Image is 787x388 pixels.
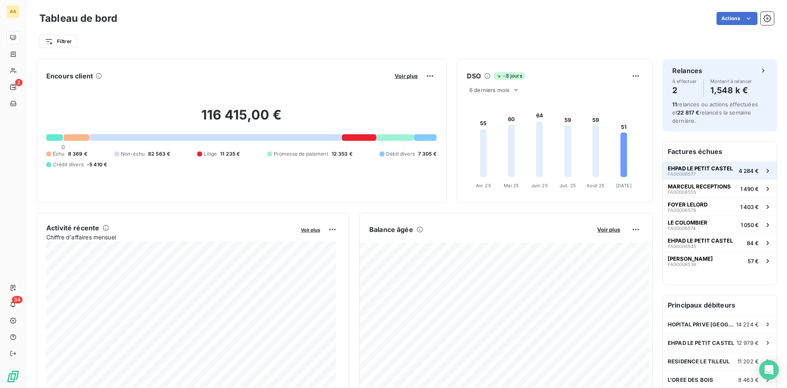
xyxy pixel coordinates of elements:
[46,107,437,131] h2: 116 415,00 €
[12,296,23,303] span: 34
[476,183,491,188] tspan: Avr. 25
[39,35,77,48] button: Filtrer
[274,150,328,158] span: Promesse de paiement
[672,101,677,108] span: 11
[677,109,699,116] span: 22 817 €
[672,66,702,76] h6: Relances
[663,161,777,179] button: EHPAD LE PETIT CASTELFA000065774 284 €
[46,71,93,81] h6: Encours client
[663,179,777,197] button: MARCEUL RECEPTIONSFA000065551 490 €
[595,226,623,233] button: Voir plus
[668,219,707,226] span: LE COLOMBIER
[759,360,779,380] div: Open Intercom Messenger
[716,12,757,25] button: Actions
[740,204,759,210] span: 1 403 €
[663,295,777,315] h6: Principaux débiteurs
[531,183,548,188] tspan: Juin 25
[369,225,413,234] h6: Balance âgée
[663,234,777,252] button: EHPAD LE PETIT CASTELFA0000654584 €
[53,161,84,168] span: Crédit divers
[668,237,733,244] span: EHPAD LE PETIT CASTEL
[386,150,415,158] span: Débit divers
[668,190,696,195] span: FA00006555
[395,73,418,79] span: Voir plus
[668,172,696,177] span: FA00006577
[663,142,777,161] h6: Factures échues
[668,226,696,231] span: FA00006574
[392,72,420,80] button: Voir plus
[741,222,759,228] span: 1 050 €
[710,79,752,84] span: Montant à relancer
[672,79,697,84] span: À effectuer
[469,87,510,93] span: 6 derniers mois
[204,150,217,158] span: Litige
[668,340,734,346] span: EHPAD LE PETIT CASTEL
[668,358,730,365] span: RESIDENCE LE TILLEUL
[737,358,759,365] span: 11 202 €
[736,321,759,328] span: 14 224 €
[301,227,320,233] span: Voir plus
[668,165,733,172] span: EHPAD LE PETIT CASTEL
[668,377,713,383] span: L'OREE DES BOIS
[39,11,117,26] h3: Tableau de bord
[668,208,696,213] span: FA00006579
[668,201,707,208] span: FOYER LELORD
[668,321,736,328] span: HOPITAL PRIVE [GEOGRAPHIC_DATA]
[15,79,23,86] span: 2
[663,216,777,234] button: LE COLOMBIERFA000065741 050 €
[739,168,759,174] span: 4 284 €
[46,223,99,233] h6: Activité récente
[7,370,20,383] img: Logo LeanPay
[148,150,170,158] span: 82 563 €
[738,377,759,383] span: 8 463 €
[668,183,731,190] span: MARCEUL RECEPTIONS
[121,150,145,158] span: Non-échu
[61,144,65,150] span: 0
[298,226,323,233] button: Voir plus
[710,84,752,97] h4: 1,548 k €
[616,183,632,188] tspan: [DATE]
[748,258,759,264] span: 57 €
[68,150,87,158] span: 8 369 €
[504,183,519,188] tspan: Mai 25
[587,183,605,188] tspan: Août 25
[7,5,20,18] div: AA
[668,255,713,262] span: [PERSON_NAME]
[332,150,353,158] span: 12 353 €
[668,262,696,267] span: FA00006536
[668,244,696,249] span: FA00006545
[597,226,620,233] span: Voir plus
[46,233,295,241] span: Chiffre d'affaires mensuel
[663,252,777,270] button: [PERSON_NAME]FA0000653657 €
[747,240,759,246] span: 84 €
[663,197,777,216] button: FOYER LELORDFA000065791 403 €
[418,150,437,158] span: 7 305 €
[560,183,576,188] tspan: Juil. 25
[494,72,524,80] span: -8 jours
[672,84,697,97] h4: 2
[53,150,65,158] span: Échu
[737,340,759,346] span: 12 979 €
[672,101,758,124] span: relances ou actions effectuées et relancés la semaine dernière.
[220,150,240,158] span: 11 235 €
[87,161,107,168] span: -5 410 €
[467,71,481,81] h6: DSO
[740,186,759,192] span: 1 490 €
